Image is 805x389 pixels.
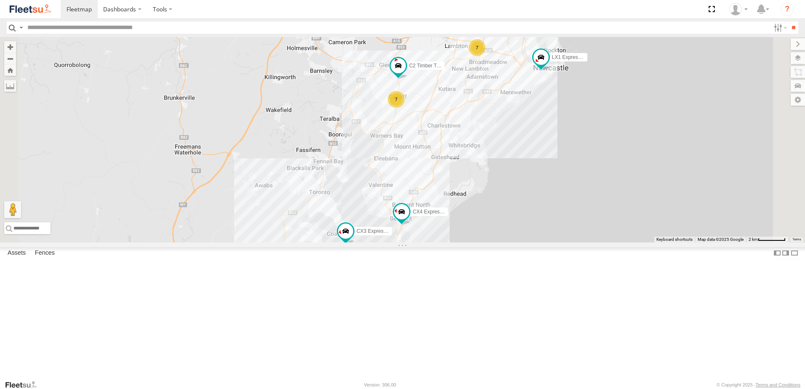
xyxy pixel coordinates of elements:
label: Measure [4,80,16,92]
i: ? [781,3,794,16]
img: fleetsu-logo-horizontal.svg [8,3,52,15]
label: Dock Summary Table to the Right [781,247,790,259]
button: Keyboard shortcuts [656,237,693,242]
span: CX3 Express Ute [357,229,395,234]
div: 7 [469,39,485,56]
button: Drag Pegman onto the map to open Street View [4,201,21,218]
a: Terms (opens in new tab) [792,238,801,241]
button: Zoom in [4,41,16,53]
span: 2 km [749,237,758,242]
button: Zoom Home [4,64,16,76]
span: Map data ©2025 Google [698,237,744,242]
div: James Cullen [726,3,751,16]
label: Map Settings [791,94,805,106]
a: Visit our Website [5,381,43,389]
label: Search Filter Options [770,21,789,34]
label: Hide Summary Table [790,247,799,259]
button: Map Scale: 2 km per 62 pixels [746,237,788,242]
span: C2 Timber Truck [409,63,446,69]
div: 7 [388,91,405,108]
button: Zoom out [4,53,16,64]
label: Fences [31,247,59,259]
div: Version: 306.00 [364,382,396,387]
span: CX4 Express Ute [413,209,451,215]
a: Terms and Conditions [756,382,800,387]
label: Dock Summary Table to the Left [773,247,781,259]
label: Search Query [18,21,24,34]
div: © Copyright 2025 - [717,382,800,387]
span: LX1 Express Ute [552,54,590,60]
label: Assets [3,247,30,259]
